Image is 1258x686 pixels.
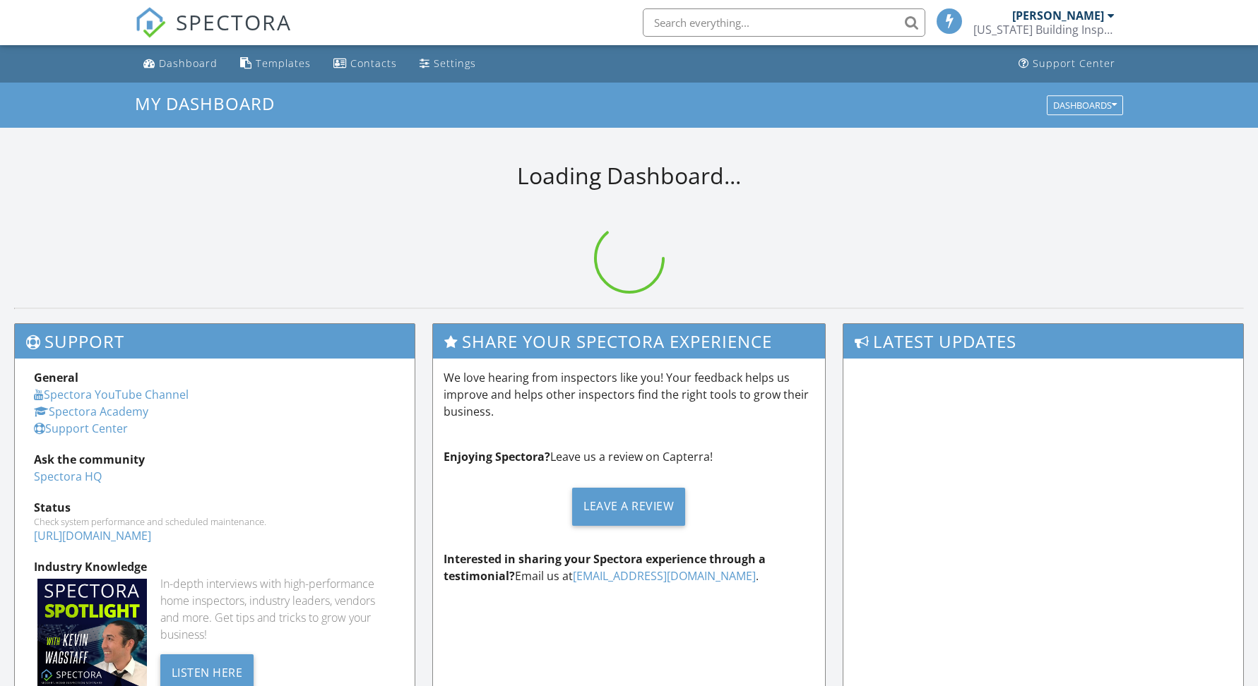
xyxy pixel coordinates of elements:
a: Spectora YouTube Channel [34,387,189,402]
a: Contacts [328,51,403,77]
a: Settings [414,51,482,77]
strong: Enjoying Spectora? [444,449,550,464]
a: Spectora Academy [34,404,148,419]
div: In-depth interviews with high-performance home inspectors, industry leaders, vendors and more. Ge... [160,575,396,643]
span: My Dashboard [135,92,275,115]
p: Leave us a review on Capterra! [444,448,814,465]
span: SPECTORA [176,7,292,37]
a: Support Center [34,421,128,436]
a: [URL][DOMAIN_NAME] [34,528,151,543]
img: The Best Home Inspection Software - Spectora [135,7,166,38]
div: Ask the community [34,451,396,468]
a: Support Center [1013,51,1121,77]
a: Templates [235,51,316,77]
strong: General [34,370,78,385]
a: Dashboard [138,51,223,77]
div: Industry Knowledge [34,558,396,575]
div: Florida Building Inspection Group [973,23,1115,37]
a: Listen Here [160,664,254,680]
div: Templates [256,56,311,70]
p: We love hearing from inspectors like you! Your feedback helps us improve and helps other inspecto... [444,369,814,420]
h3: Share Your Spectora Experience [433,324,824,359]
div: [PERSON_NAME] [1012,8,1104,23]
div: Status [34,499,396,516]
div: Dashboard [159,56,218,70]
div: Contacts [350,56,397,70]
div: Check system performance and scheduled maintenance. [34,516,396,527]
a: SPECTORA [135,19,292,49]
div: Leave a Review [572,488,685,526]
div: Settings [434,56,476,70]
a: [EMAIL_ADDRESS][DOMAIN_NAME] [573,568,756,584]
a: Leave a Review [444,476,814,536]
button: Dashboards [1047,95,1123,115]
h3: Latest Updates [843,324,1243,359]
div: Dashboards [1053,100,1117,110]
h3: Support [15,324,415,359]
p: Email us at . [444,550,814,584]
a: Spectora HQ [34,469,102,484]
div: Support Center [1033,56,1115,70]
input: Search everything... [643,8,925,37]
strong: Interested in sharing your Spectora experience through a testimonial? [444,551,766,584]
